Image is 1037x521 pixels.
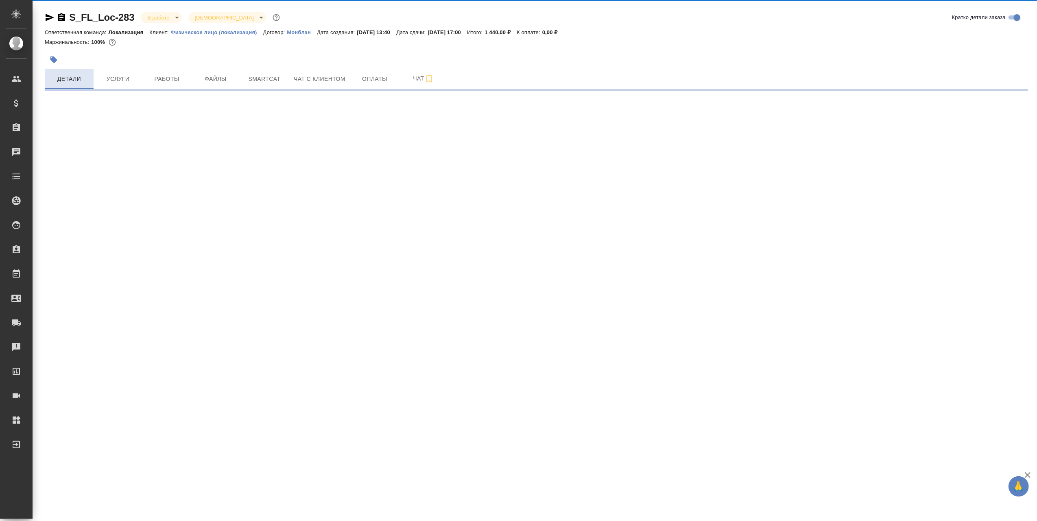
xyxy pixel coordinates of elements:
[69,12,134,23] a: S_FL_Loc-283
[171,29,263,35] p: Физическое лицо (локализация)
[98,74,138,84] span: Услуги
[188,12,266,23] div: В работе
[1012,478,1026,495] span: 🙏
[287,29,317,35] p: Монблан
[396,29,428,35] p: Дата сдачи:
[317,29,357,35] p: Дата создания:
[145,14,172,21] button: В работе
[147,74,186,84] span: Работы
[171,28,263,35] a: Физическое лицо (локализация)
[428,29,467,35] p: [DATE] 17:00
[424,74,434,84] svg: Подписаться
[50,74,89,84] span: Детали
[245,74,284,84] span: Smartcat
[91,39,107,45] p: 100%
[357,29,396,35] p: [DATE] 13:40
[1009,476,1029,497] button: 🙏
[57,13,66,22] button: Скопировать ссылку
[404,74,443,84] span: Чат
[263,29,287,35] p: Договор:
[294,74,345,84] span: Чат с клиентом
[45,39,91,45] p: Маржинальность:
[355,74,394,84] span: Оплаты
[45,29,109,35] p: Ответственная команда:
[196,74,235,84] span: Файлы
[952,13,1006,22] span: Кратко детали заказа
[149,29,170,35] p: Клиент:
[485,29,517,35] p: 1 440,00 ₽
[287,28,317,35] a: Монблан
[141,12,181,23] div: В работе
[109,29,150,35] p: Локализация
[467,29,485,35] p: Итого:
[192,14,256,21] button: [DEMOGRAPHIC_DATA]
[107,37,118,48] button: 0.00 RUB;
[542,29,564,35] p: 0,00 ₽
[45,13,55,22] button: Скопировать ссылку для ЯМессенджера
[271,12,282,23] button: Доп статусы указывают на важность/срочность заказа
[517,29,542,35] p: К оплате:
[45,51,63,69] button: Добавить тэг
